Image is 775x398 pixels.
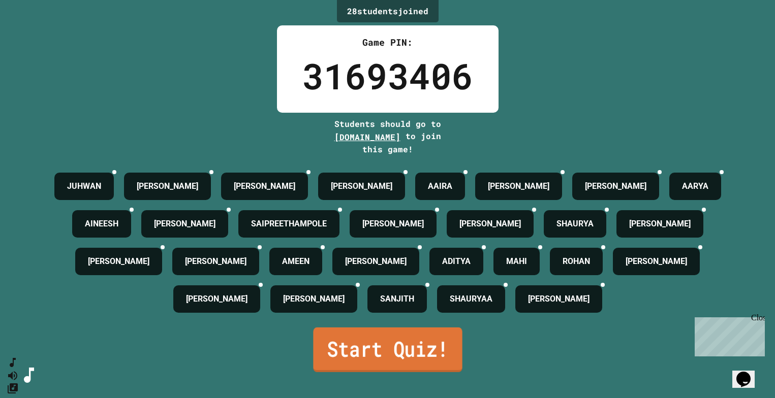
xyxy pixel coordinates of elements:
div: 31693406 [302,49,473,103]
h4: [PERSON_NAME] [186,293,247,305]
h4: AINEESH [85,218,118,230]
h4: [PERSON_NAME] [331,180,392,192]
h4: [PERSON_NAME] [185,255,246,268]
h4: MAHI [506,255,527,268]
h4: [PERSON_NAME] [459,218,521,230]
button: Change Music [7,382,19,394]
h4: SHAURYAA [450,293,492,305]
button: SpeedDial basic example [7,356,19,369]
h4: ADITYA [442,255,471,268]
h4: JUHWAN [67,180,101,192]
h4: [PERSON_NAME] [137,180,198,192]
h4: [PERSON_NAME] [234,180,295,192]
h4: [PERSON_NAME] [362,218,424,230]
h4: AARYA [682,180,708,192]
h4: [PERSON_NAME] [528,293,590,305]
div: Students should go to to join this game! [324,118,451,155]
h4: [PERSON_NAME] [154,218,215,230]
h4: [PERSON_NAME] [626,255,687,268]
div: Game PIN: [302,36,473,49]
iframe: chat widget [691,313,765,356]
h4: AAIRA [428,180,452,192]
h4: [PERSON_NAME] [283,293,345,305]
a: Start Quiz! [313,327,462,372]
h4: [PERSON_NAME] [88,255,149,268]
div: Chat with us now!Close [4,4,70,64]
span: [DOMAIN_NAME] [334,131,400,142]
h4: ROHAN [563,255,590,268]
h4: [PERSON_NAME] [629,218,691,230]
h4: SHAURYA [556,218,594,230]
h4: [PERSON_NAME] [345,255,407,268]
h4: SANJITH [380,293,414,305]
iframe: chat widget [732,357,765,388]
h4: SAIPREETHAMPOLE [251,218,327,230]
button: Mute music [7,369,19,382]
h4: [PERSON_NAME] [585,180,646,192]
h4: [PERSON_NAME] [488,180,549,192]
h4: AMEEN [282,255,309,268]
